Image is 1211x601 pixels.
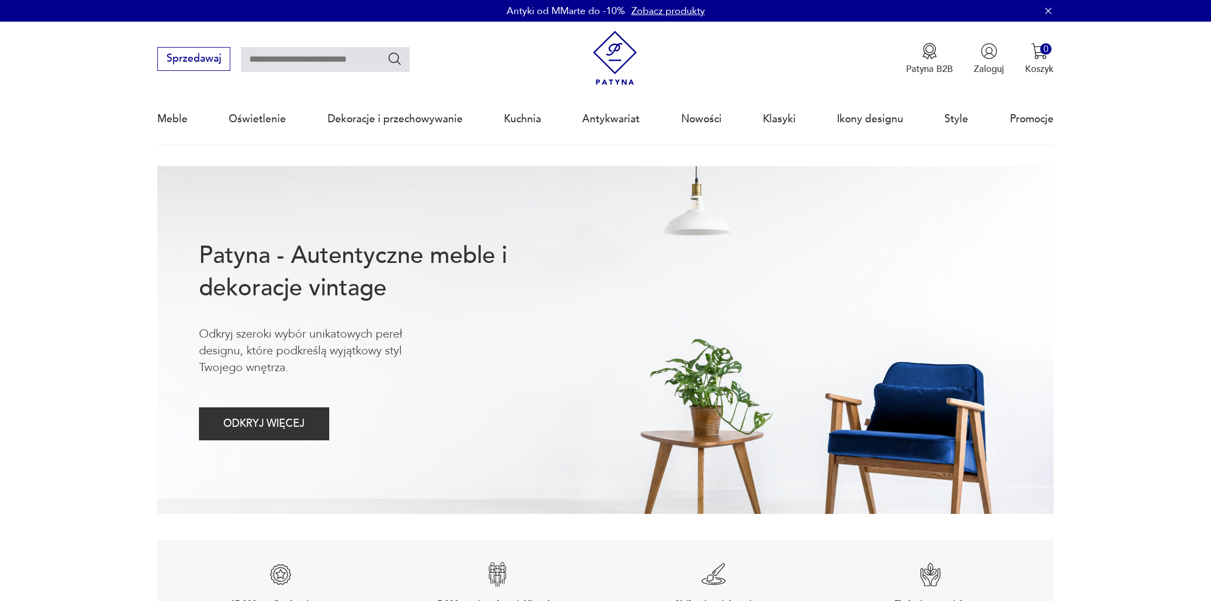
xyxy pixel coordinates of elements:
a: Meble [157,94,188,144]
button: Patyna B2B [906,43,953,75]
p: Koszyk [1025,63,1054,75]
a: Zobacz produkty [631,4,705,18]
a: Sprzedawaj [157,55,230,64]
div: 0 [1040,43,1052,55]
a: Antykwariat [582,94,640,144]
a: Style [944,94,968,144]
button: 0Koszyk [1025,43,1054,75]
a: Nowości [681,94,722,144]
h1: Patyna - Autentyczne meble i dekoracje vintage [199,240,549,305]
p: Patyna B2B [906,63,953,75]
img: Znak gwarancji jakości [917,562,943,587]
a: Ikona medaluPatyna B2B [906,43,953,75]
a: Oświetlenie [229,94,286,144]
a: Promocje [1010,94,1054,144]
img: Znak gwarancji jakości [701,562,727,587]
img: Znak gwarancji jakości [484,562,510,587]
p: Zaloguj [974,63,1004,75]
a: Kuchnia [504,94,541,144]
img: Ikona koszyka [1031,43,1048,60]
button: Sprzedawaj [157,47,230,71]
p: Odkryj szeroki wybór unikatowych pereł designu, które podkreślą wyjątkowy styl Twojego wnętrza. [199,326,445,377]
a: Klasyki [763,94,796,144]
img: Znak gwarancji jakości [268,562,294,587]
p: Antyki od MMarte do -10% [507,4,625,18]
img: Ikona medalu [921,43,938,60]
a: ODKRYJ WIĘCEJ [199,420,329,429]
a: Ikony designu [837,94,903,144]
img: Patyna - sklep z meblami i dekoracjami vintage [588,31,642,85]
button: Zaloguj [974,43,1004,75]
button: Szukaj [387,51,403,67]
a: Dekoracje i przechowywanie [328,94,463,144]
button: ODKRYJ WIĘCEJ [199,407,329,440]
img: Ikonka użytkownika [981,43,997,60]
